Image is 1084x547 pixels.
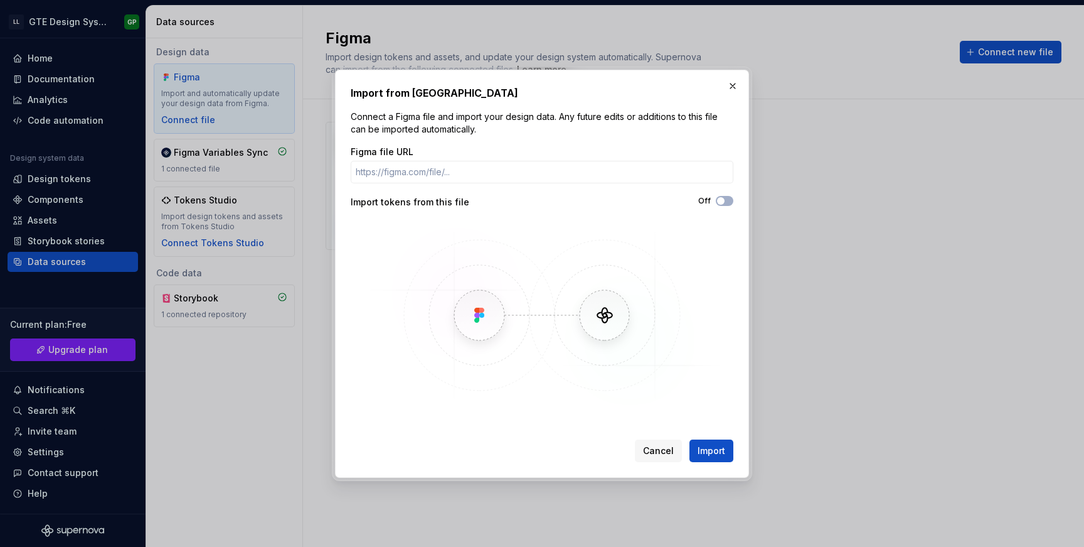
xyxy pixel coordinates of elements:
span: Import [698,445,725,457]
input: https://figma.com/file/... [351,161,733,183]
label: Off [698,196,711,206]
h2: Import from [GEOGRAPHIC_DATA] [351,85,733,100]
div: Import tokens from this file [351,196,542,209]
label: Figma file URL [351,146,413,158]
p: Connect a Figma file and import your design data. Any future edits or additions to this file can ... [351,111,733,136]
button: Import [689,440,733,462]
span: Cancel [643,445,674,457]
button: Cancel [635,440,682,462]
